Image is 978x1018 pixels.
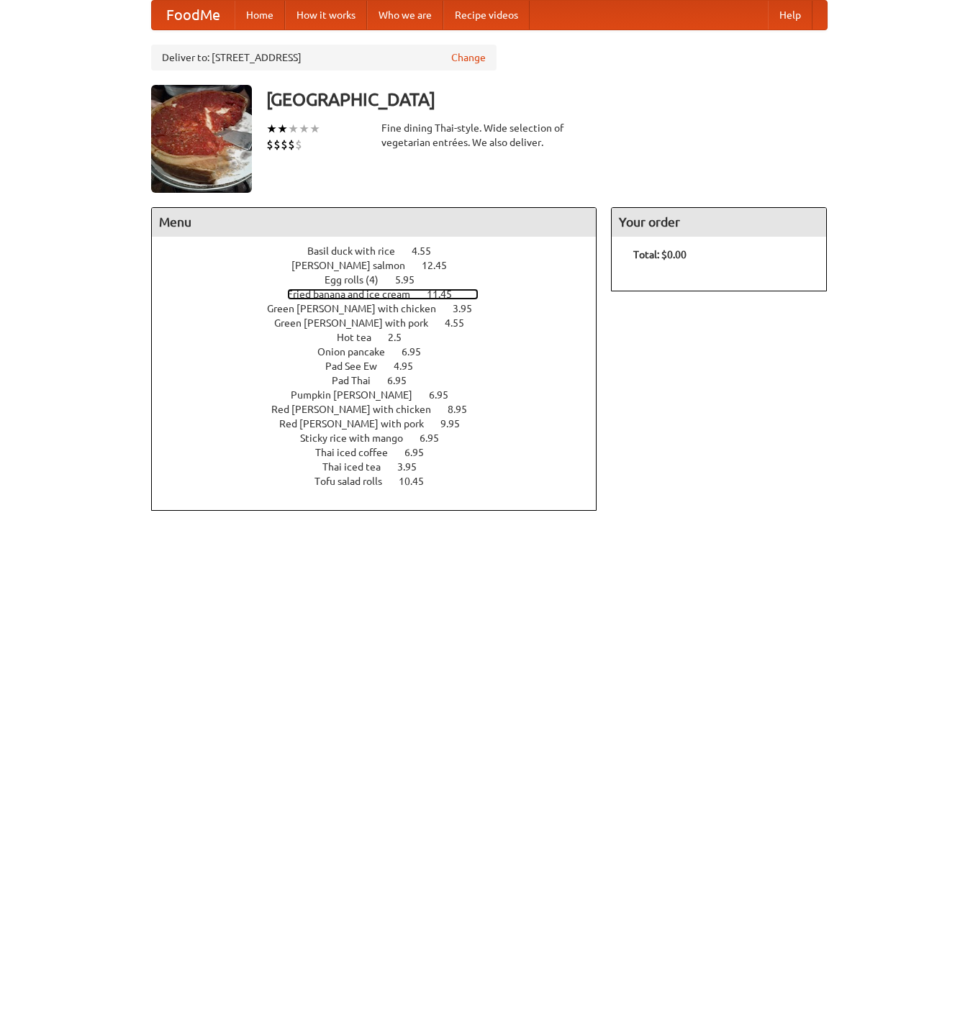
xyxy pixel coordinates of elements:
span: 6.95 [387,375,421,386]
a: FoodMe [152,1,235,29]
span: 2.5 [388,332,416,343]
span: Egg rolls (4) [325,274,393,286]
span: 4.95 [394,360,427,372]
a: Who we are [367,1,443,29]
div: Fine dining Thai-style. Wide selection of vegetarian entrées. We also deliver. [381,121,597,150]
span: 3.95 [397,461,431,473]
li: $ [266,137,273,153]
span: Thai iced coffee [315,447,402,458]
b: Total: $0.00 [633,249,687,260]
li: ★ [299,121,309,137]
li: $ [295,137,302,153]
a: [PERSON_NAME] salmon 12.45 [291,260,474,271]
a: Pumpkin [PERSON_NAME] 6.95 [291,389,475,401]
li: ★ [288,121,299,137]
a: Tofu salad rolls 10.45 [314,476,450,487]
h4: Your order [612,208,826,237]
a: Pad See Ew 4.95 [325,360,440,372]
li: $ [273,137,281,153]
li: ★ [277,121,288,137]
div: Deliver to: [STREET_ADDRESS] [151,45,497,71]
span: Fried banana and ice cream [287,288,425,300]
span: 3.95 [453,303,486,314]
li: ★ [309,121,320,137]
span: Pad See Ew [325,360,391,372]
h3: [GEOGRAPHIC_DATA] [266,85,828,114]
span: 6.95 [420,432,453,444]
a: Help [768,1,812,29]
a: Egg rolls (4) 5.95 [325,274,441,286]
span: Red [PERSON_NAME] with chicken [271,404,445,415]
a: Red [PERSON_NAME] with chicken 8.95 [271,404,494,415]
span: Thai iced tea [322,461,395,473]
a: Sticky rice with mango 6.95 [300,432,466,444]
span: 10.45 [399,476,438,487]
li: ★ [266,121,277,137]
span: Tofu salad rolls [314,476,397,487]
a: Green [PERSON_NAME] with pork 4.55 [274,317,491,329]
span: 4.55 [445,317,479,329]
a: How it works [285,1,367,29]
a: Pad Thai 6.95 [332,375,433,386]
a: Onion pancake 6.95 [317,346,448,358]
span: Red [PERSON_NAME] with pork [279,418,438,430]
span: Sticky rice with mango [300,432,417,444]
span: 5.95 [395,274,429,286]
span: 9.95 [440,418,474,430]
a: Basil duck with rice 4.55 [307,245,458,257]
span: Pumpkin [PERSON_NAME] [291,389,427,401]
span: Pad Thai [332,375,385,386]
span: 8.95 [448,404,481,415]
span: 11.45 [427,288,466,300]
img: angular.jpg [151,85,252,193]
li: $ [281,137,288,153]
li: $ [288,137,295,153]
span: Onion pancake [317,346,399,358]
a: Red [PERSON_NAME] with pork 9.95 [279,418,486,430]
span: 6.95 [404,447,438,458]
a: Hot tea 2.5 [337,332,428,343]
a: Thai iced tea 3.95 [322,461,443,473]
a: Thai iced coffee 6.95 [315,447,450,458]
span: [PERSON_NAME] salmon [291,260,420,271]
a: Green [PERSON_NAME] with chicken 3.95 [267,303,499,314]
span: 12.45 [422,260,461,271]
span: 6.95 [402,346,435,358]
span: 4.55 [412,245,445,257]
span: Green [PERSON_NAME] with chicken [267,303,450,314]
span: Green [PERSON_NAME] with pork [274,317,443,329]
a: Fried banana and ice cream 11.45 [287,288,479,300]
span: Basil duck with rice [307,245,409,257]
span: 6.95 [429,389,463,401]
span: Hot tea [337,332,386,343]
a: Recipe videos [443,1,530,29]
h4: Menu [152,208,597,237]
a: Home [235,1,285,29]
a: Change [451,50,486,65]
